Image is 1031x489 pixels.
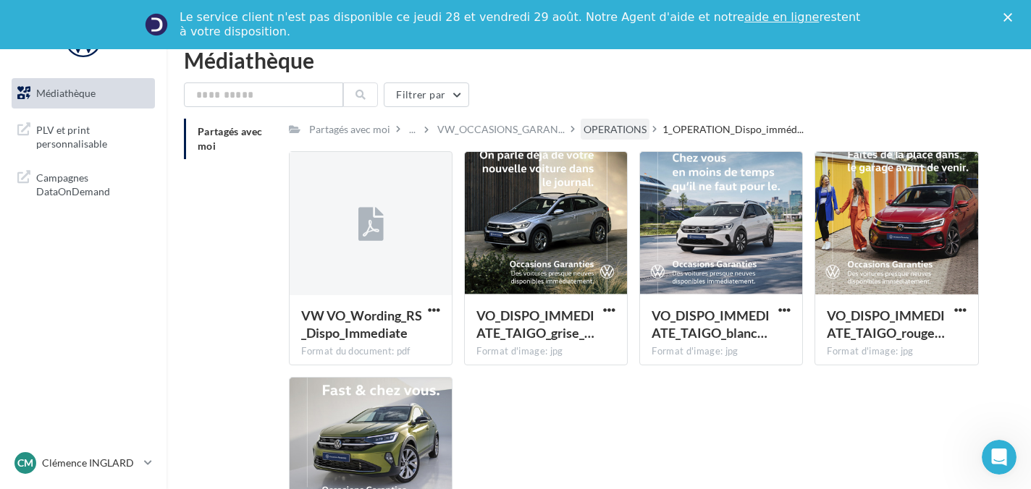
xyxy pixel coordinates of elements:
a: PLV et print personnalisable [9,114,158,157]
div: Fermer [1003,13,1018,22]
span: VW_OCCASIONS_GARAN... [437,122,565,137]
span: Campagnes DataOnDemand [36,168,149,199]
span: Cm [17,456,33,470]
a: aide en ligne [744,10,819,24]
button: Filtrer par [384,82,469,107]
a: Cm Clémence INGLARD [12,449,155,477]
iframe: Intercom live chat [982,440,1017,475]
span: VO_DISPO_IMMEDIATE_TAIGO_grise_JUILL24_CARRE [476,307,594,341]
div: Format du document: pdf [301,345,440,358]
div: Format d'image: jpg [827,345,966,358]
div: Format d'image: jpg [652,345,791,358]
span: VO_DISPO_IMMEDIATE_TAIGO_blanche_JUILL24_CARRE [652,307,770,341]
span: PLV et print personnalisable [36,120,149,151]
div: ... [406,119,418,140]
span: 1_OPERATION_Dispo_imméd... [662,122,804,137]
img: Profile image for Service-Client [145,13,168,36]
div: Le service client n'est pas disponible ce jeudi 28 et vendredi 29 août. Notre Agent d'aide et not... [180,10,863,39]
div: Format d'image: jpg [476,345,615,358]
a: Campagnes DataOnDemand [9,162,158,205]
span: VW VO_Wording_RS_Dispo_Immediate [301,307,422,341]
p: Clémence INGLARD [42,456,138,470]
span: Médiathèque [36,87,96,99]
div: Partagés avec moi [309,122,390,137]
div: OPERATIONS [584,122,647,137]
div: Médiathèque [184,49,1014,71]
span: Partagés avec moi [198,125,263,152]
a: Médiathèque [9,78,158,109]
span: VO_DISPO_IMMEDIATE_TAIGO_rouge_CARRE [827,307,945,341]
